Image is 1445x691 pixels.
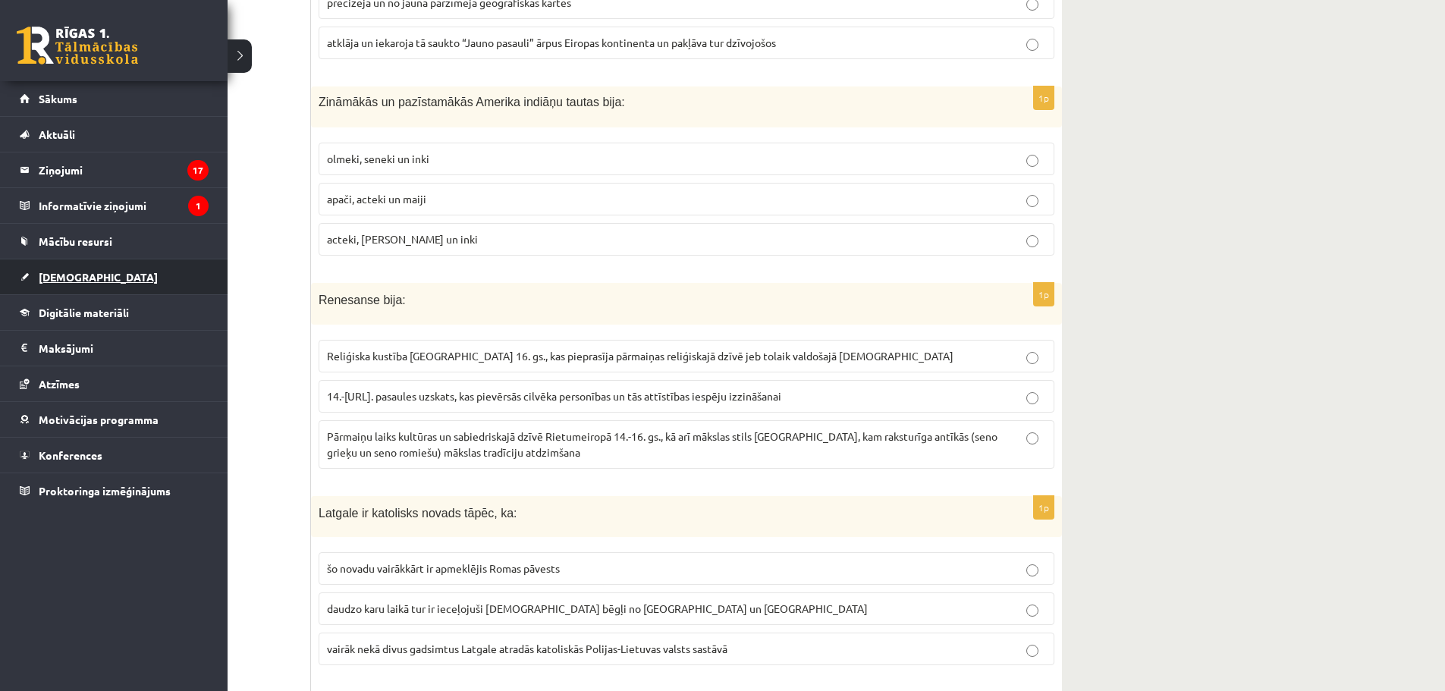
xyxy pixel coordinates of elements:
[1033,282,1054,306] p: 1p
[327,349,953,363] span: Reliģiska kustība [GEOGRAPHIC_DATA] 16. gs., kas pieprasīja pārmaiņas reliģiskajā dzīvē jeb tolai...
[20,188,209,223] a: Informatīvie ziņojumi1
[39,188,209,223] legend: Informatīvie ziņojumi
[1026,195,1038,207] input: apači, acteki un maiji
[327,192,426,206] span: apači, acteki un maiji
[20,152,209,187] a: Ziņojumi17
[20,81,209,116] a: Sākums
[1026,235,1038,247] input: acteki, [PERSON_NAME] un inki
[39,234,112,248] span: Mācību resursi
[327,642,727,655] span: vairāk nekā divus gadsimtus Latgale atradās katoliskās Polijas-Lietuvas valsts sastāvā
[20,259,209,294] a: [DEMOGRAPHIC_DATA]
[39,448,102,462] span: Konferences
[39,484,171,498] span: Proktoringa izmēģinājums
[39,127,75,141] span: Aktuāli
[327,601,868,615] span: daudzo karu laikā tur ir ieceļojuši [DEMOGRAPHIC_DATA] bēgļi no [GEOGRAPHIC_DATA] un [GEOGRAPHIC_...
[187,160,209,181] i: 17
[1026,155,1038,167] input: olmeki, seneki un inki
[39,270,158,284] span: [DEMOGRAPHIC_DATA]
[39,306,129,319] span: Digitālie materiāli
[319,507,517,520] span: Latgale ir katolisks novads tāpēc, ka:
[1026,605,1038,617] input: daudzo karu laikā tur ir ieceļojuši [DEMOGRAPHIC_DATA] bēgļi no [GEOGRAPHIC_DATA] un [GEOGRAPHIC_...
[327,232,478,246] span: acteki, [PERSON_NAME] un inki
[39,331,209,366] legend: Maksājumi
[327,561,560,575] span: šo novadu vairākkārt ir apmeklējis Romas pāvests
[39,413,159,426] span: Motivācijas programma
[20,295,209,330] a: Digitālie materiāli
[327,429,997,459] span: Pārmaiņu laiks kultūras un sabiedriskajā dzīvē Rietumeiropā 14.-16. gs., kā arī mākslas stils [GE...
[39,152,209,187] legend: Ziņojumi
[1033,495,1054,520] p: 1p
[327,389,781,403] span: 14.-[URL]. pasaules uzskats, kas pievērsās cilvēka personības un tās attīstības iespēju izzināšanai
[1026,39,1038,51] input: atklāja un iekaroja tā saukto “Jauno pasauli” ārpus Eiropas kontinenta un pakļāva tur dzīvojošos
[1026,352,1038,364] input: Reliģiska kustība [GEOGRAPHIC_DATA] 16. gs., kas pieprasīja pārmaiņas reliģiskajā dzīvē jeb tolai...
[39,377,80,391] span: Atzīmes
[319,294,402,306] span: Renesanse bija
[17,27,138,64] a: Rīgas 1. Tālmācības vidusskola
[1026,392,1038,404] input: 14.-[URL]. pasaules uzskats, kas pievērsās cilvēka personības un tās attīstības iespēju izzināšanai
[1033,86,1054,110] p: 1p
[20,438,209,473] a: Konferences
[327,36,776,49] span: atklāja un iekaroja tā saukto “Jauno pasauli” ārpus Eiropas kontinenta un pakļāva tur dzīvojošos
[402,294,405,306] span: :
[20,366,209,401] a: Atzīmes
[1026,432,1038,444] input: Pārmaiņu laiks kultūras un sabiedriskajā dzīvē Rietumeiropā 14.-16. gs., kā arī mākslas stils [GE...
[319,96,625,108] span: Zināmākās un pazīstamākās Amerika indiāņu tautas bija:
[188,196,209,216] i: 1
[20,402,209,437] a: Motivācijas programma
[20,117,209,152] a: Aktuāli
[1026,564,1038,576] input: šo novadu vairākkārt ir apmeklējis Romas pāvests
[20,224,209,259] a: Mācību resursi
[20,473,209,508] a: Proktoringa izmēģinājums
[1026,645,1038,657] input: vairāk nekā divus gadsimtus Latgale atradās katoliskās Polijas-Lietuvas valsts sastāvā
[327,152,429,165] span: olmeki, seneki un inki
[39,92,77,105] span: Sākums
[20,331,209,366] a: Maksājumi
